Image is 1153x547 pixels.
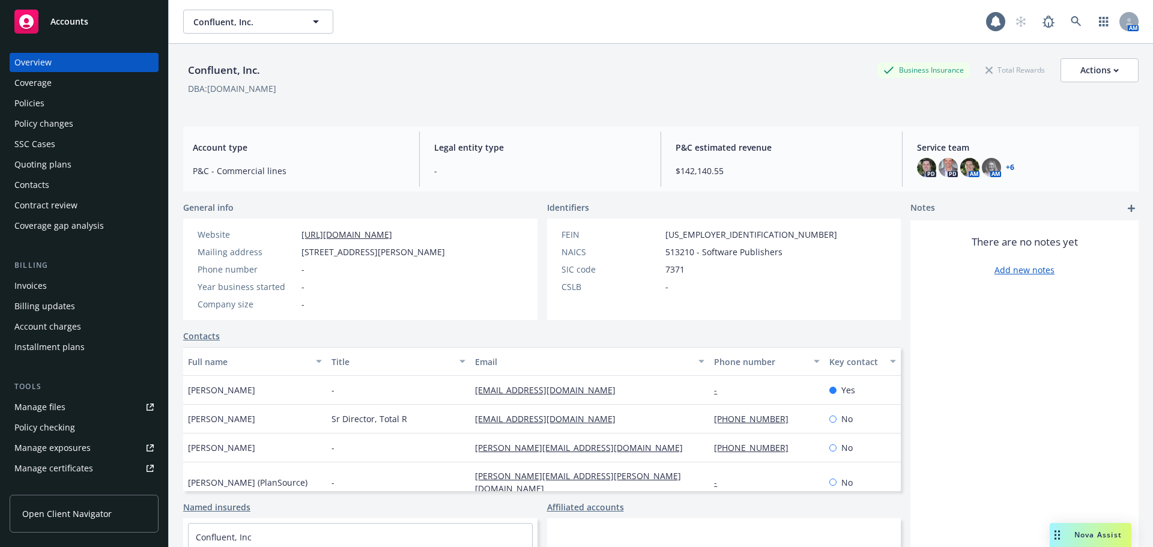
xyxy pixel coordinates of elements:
button: Nova Assist [1050,523,1131,547]
button: Actions [1061,58,1139,82]
div: Confluent, Inc. [183,62,265,78]
span: General info [183,201,234,214]
a: Policy changes [10,114,159,133]
div: Installment plans [14,337,85,357]
a: Contract review [10,196,159,215]
button: Full name [183,347,327,376]
span: - [331,441,334,454]
a: Affiliated accounts [547,501,624,513]
span: Confluent, Inc. [193,16,297,28]
a: [PERSON_NAME][EMAIL_ADDRESS][PERSON_NAME][DOMAIN_NAME] [475,470,681,494]
a: Named insureds [183,501,250,513]
img: photo [960,158,979,177]
button: Phone number [709,347,824,376]
a: +6 [1006,164,1014,171]
div: Total Rewards [979,62,1051,77]
span: Open Client Navigator [22,507,112,520]
span: - [301,298,304,310]
span: [STREET_ADDRESS][PERSON_NAME] [301,246,445,258]
div: Actions [1080,59,1119,82]
a: Search [1064,10,1088,34]
div: Tools [10,381,159,393]
div: Title [331,355,452,368]
a: Confluent, Inc [196,531,252,543]
span: - [434,165,646,177]
div: Quoting plans [14,155,71,174]
a: Quoting plans [10,155,159,174]
span: Yes [841,384,855,396]
div: SIC code [561,263,661,276]
a: Contacts [183,330,220,342]
div: Company size [198,298,297,310]
a: [PHONE_NUMBER] [714,442,798,453]
div: Website [198,228,297,241]
span: Service team [917,141,1129,154]
div: Key contact [829,355,883,368]
img: photo [917,158,936,177]
span: 7371 [665,263,685,276]
a: Overview [10,53,159,72]
div: Billing [10,259,159,271]
span: [PERSON_NAME] (PlanSource) [188,476,307,489]
span: Identifiers [547,201,589,214]
span: $142,140.55 [676,165,888,177]
span: Sr Director, Total R [331,413,407,425]
a: Coverage gap analysis [10,216,159,235]
a: [EMAIL_ADDRESS][DOMAIN_NAME] [475,384,625,396]
div: Phone number [198,263,297,276]
a: [URL][DOMAIN_NAME] [301,229,392,240]
div: DBA: [DOMAIN_NAME] [188,82,276,95]
span: Account type [193,141,405,154]
a: - [714,384,727,396]
div: Phone number [714,355,806,368]
a: Manage exposures [10,438,159,458]
div: Coverage gap analysis [14,216,104,235]
div: SSC Cases [14,134,55,154]
span: [PERSON_NAME] [188,413,255,425]
a: Installment plans [10,337,159,357]
a: add [1124,201,1139,216]
span: - [331,384,334,396]
a: Start snowing [1009,10,1033,34]
div: Coverage [14,73,52,92]
div: Contract review [14,196,77,215]
a: Add new notes [994,264,1055,276]
a: Policy checking [10,418,159,437]
a: - [714,477,727,488]
button: Key contact [825,347,901,376]
button: Confluent, Inc. [183,10,333,34]
a: [PHONE_NUMBER] [714,413,798,425]
div: Business Insurance [877,62,970,77]
span: Accounts [50,17,88,26]
span: Notes [910,201,935,216]
span: [PERSON_NAME] [188,384,255,396]
a: SSC Cases [10,134,159,154]
a: [PERSON_NAME][EMAIL_ADDRESS][DOMAIN_NAME] [475,442,692,453]
span: P&C estimated revenue [676,141,888,154]
a: Manage files [10,397,159,417]
div: Manage claims [14,479,75,498]
div: Contacts [14,175,49,195]
span: - [301,280,304,293]
div: Mailing address [198,246,297,258]
span: - [331,476,334,489]
button: Email [470,347,709,376]
button: Title [327,347,470,376]
div: Drag to move [1050,523,1065,547]
span: - [665,280,668,293]
span: - [301,263,304,276]
div: Manage files [14,397,65,417]
span: No [841,476,853,489]
a: Invoices [10,276,159,295]
span: No [841,441,853,454]
img: photo [982,158,1001,177]
a: Policies [10,94,159,113]
div: Invoices [14,276,47,295]
a: Account charges [10,317,159,336]
span: [US_EMPLOYER_IDENTIFICATION_NUMBER] [665,228,837,241]
div: Policy checking [14,418,75,437]
a: [EMAIL_ADDRESS][DOMAIN_NAME] [475,413,625,425]
div: Year business started [198,280,297,293]
div: Policy changes [14,114,73,133]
